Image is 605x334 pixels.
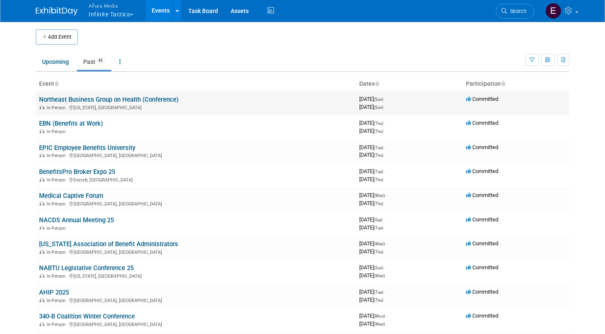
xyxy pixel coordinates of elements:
[359,96,386,102] span: [DATE]
[89,1,133,10] span: Allura Media
[47,322,68,327] span: In-Person
[39,192,103,200] a: Medical Captive Forum
[374,266,383,270] span: (Sun)
[501,80,505,87] a: Sort by Participation Type
[47,105,68,110] span: In-Person
[374,105,383,110] span: (Sun)
[384,216,385,223] span: -
[466,96,498,102] span: Committed
[39,129,45,133] img: In-Person Event
[386,240,387,247] span: -
[39,226,45,230] img: In-Person Event
[463,77,569,91] th: Participation
[375,80,379,87] a: Sort by Start Date
[374,298,383,302] span: (Thu)
[374,145,383,150] span: (Tue)
[384,264,386,271] span: -
[47,298,68,303] span: In-Person
[359,240,387,247] span: [DATE]
[384,144,386,150] span: -
[39,144,135,152] a: EPIC Employee Benefits University
[36,77,356,91] th: Event
[359,224,383,231] span: [DATE]
[496,4,534,18] a: Search
[466,120,498,126] span: Committed
[39,120,103,127] a: EBN (Benefits at Work)
[466,216,498,223] span: Committed
[39,298,45,302] img: In-Person Event
[39,104,352,110] div: [US_STATE], [GEOGRAPHIC_DATA]
[507,8,526,14] span: Search
[359,128,383,134] span: [DATE]
[384,120,386,126] span: -
[39,176,352,183] div: Everett, [GEOGRAPHIC_DATA]
[47,153,68,158] span: In-Person
[374,242,385,246] span: (Wed)
[47,177,68,183] span: In-Person
[359,152,383,158] span: [DATE]
[359,216,385,223] span: [DATE]
[374,193,385,198] span: (Wed)
[359,192,387,198] span: [DATE]
[47,250,68,255] span: In-Person
[374,290,383,295] span: (Tue)
[359,321,385,327] span: [DATE]
[374,121,383,126] span: (Thu)
[39,322,45,326] img: In-Person Event
[466,192,498,198] span: Committed
[359,168,386,174] span: [DATE]
[374,226,383,230] span: (Tue)
[47,129,68,134] span: In-Person
[36,29,78,45] button: Add Event
[39,200,352,207] div: [GEOGRAPHIC_DATA], [GEOGRAPHIC_DATA]
[466,289,498,295] span: Committed
[466,168,498,174] span: Committed
[39,274,45,278] img: In-Person Event
[359,272,385,279] span: [DATE]
[39,152,352,158] div: [GEOGRAPHIC_DATA], [GEOGRAPHIC_DATA]
[466,264,498,271] span: Committed
[356,77,463,91] th: Dates
[374,274,385,278] span: (Wed)
[359,297,383,303] span: [DATE]
[39,240,178,248] a: [US_STATE] Association of Benefit Administrators
[39,201,45,205] img: In-Person Event
[359,248,383,255] span: [DATE]
[39,264,134,272] a: NABTU Legislative Conference 25
[359,176,383,182] span: [DATE]
[384,289,386,295] span: -
[36,7,78,16] img: ExhibitDay
[47,274,68,279] span: In-Person
[384,96,386,102] span: -
[359,120,386,126] span: [DATE]
[39,250,45,254] img: In-Person Event
[374,201,383,206] span: (Thu)
[384,168,386,174] span: -
[39,321,352,327] div: [GEOGRAPHIC_DATA], [GEOGRAPHIC_DATA]
[39,248,352,255] div: [GEOGRAPHIC_DATA], [GEOGRAPHIC_DATA]
[47,201,68,207] span: In-Person
[386,313,387,319] span: -
[39,289,69,296] a: AHIP 2025
[374,250,383,254] span: (Thu)
[374,97,383,102] span: (Sun)
[374,153,383,158] span: (Thu)
[54,80,58,87] a: Sort by Event Name
[359,313,387,319] span: [DATE]
[39,272,352,279] div: [US_STATE], [GEOGRAPHIC_DATA]
[39,216,114,224] a: NACDS Annual Meeting 25
[466,313,498,319] span: Committed
[374,169,383,174] span: (Tue)
[39,153,45,157] img: In-Person Event
[386,192,387,198] span: -
[466,240,498,247] span: Committed
[359,104,383,110] span: [DATE]
[39,313,135,320] a: 340-B Coalition Winter Conference
[466,144,498,150] span: Committed
[36,54,75,70] a: Upcoming
[359,200,383,206] span: [DATE]
[359,264,386,271] span: [DATE]
[39,105,45,109] img: In-Person Event
[39,168,115,176] a: BenefitsPro Broker Expo 25
[39,297,352,303] div: [GEOGRAPHIC_DATA], [GEOGRAPHIC_DATA]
